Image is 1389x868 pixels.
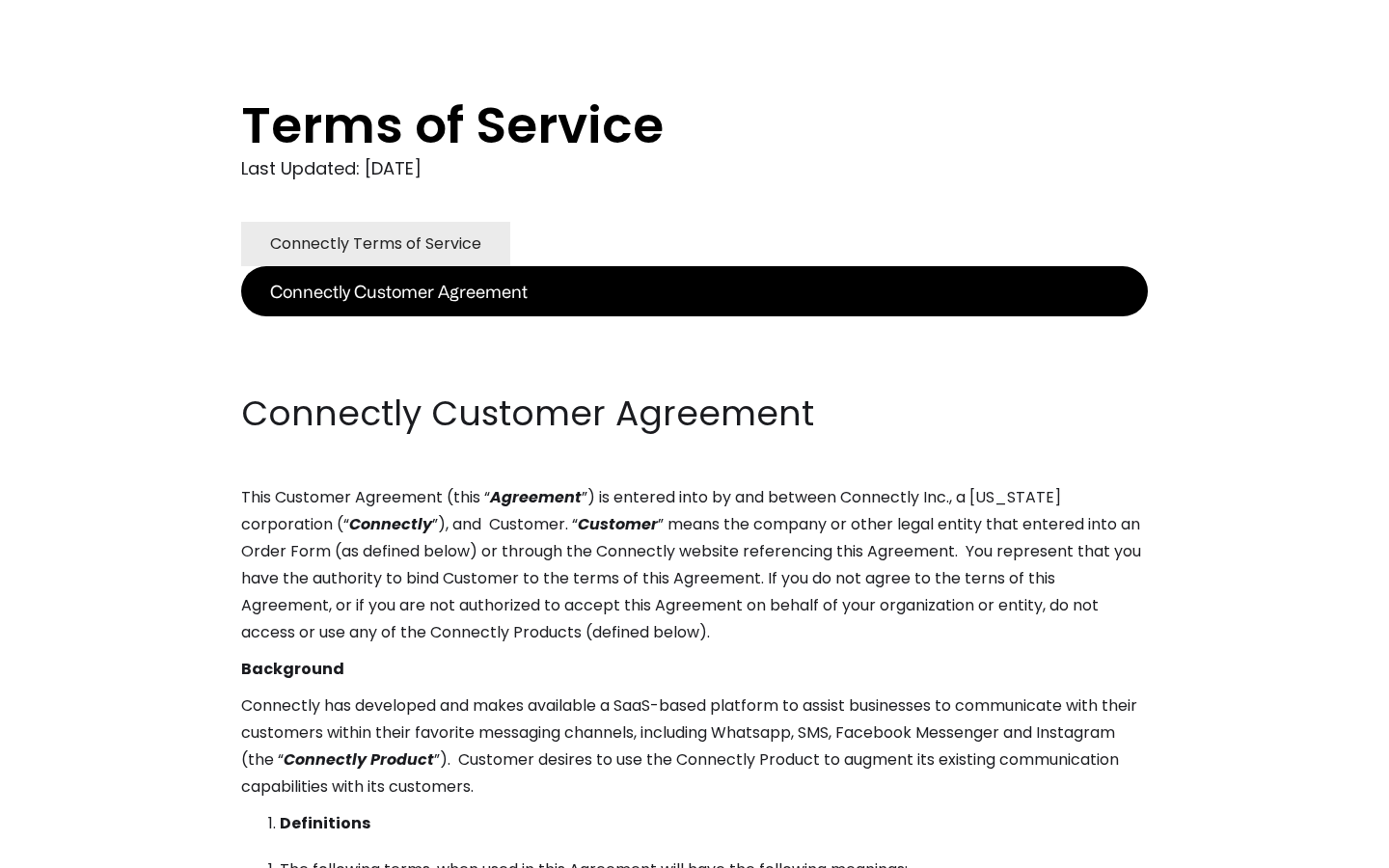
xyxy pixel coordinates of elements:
[284,748,434,771] em: Connectly Product
[241,353,1148,380] p: ‍
[241,154,1148,183] div: Last Updated: [DATE]
[241,658,344,680] strong: Background
[241,316,1148,343] p: ‍
[241,484,1148,646] p: This Customer Agreement (this “ ”) is entered into by and between Connectly Inc., a [US_STATE] co...
[490,486,582,508] em: Agreement
[280,812,370,834] strong: Definitions
[241,692,1148,800] p: Connectly has developed and makes available a SaaS-based platform to assist businesses to communi...
[578,513,658,535] em: Customer
[241,390,1148,438] h2: Connectly Customer Agreement
[270,278,528,305] div: Connectly Customer Agreement
[270,231,481,258] div: Connectly Terms of Service
[39,834,116,861] ul: Language list
[349,513,432,535] em: Connectly
[19,832,116,861] aside: Language selected: English
[241,96,1071,154] h1: Terms of Service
